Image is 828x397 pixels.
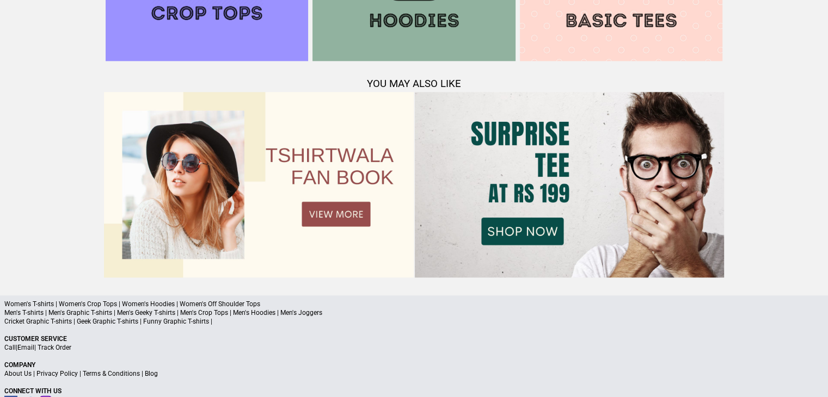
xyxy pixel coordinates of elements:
[4,317,824,326] p: Cricket Graphic T-shirts | Geek Graphic T-shirts | Funny Graphic T-shirts |
[4,361,824,369] p: Company
[83,370,140,377] a: Terms & Conditions
[4,343,824,352] p: | |
[145,370,158,377] a: Blog
[4,344,16,351] a: Call
[4,370,32,377] a: About Us
[4,308,824,317] p: Men's T-shirts | Men's Graphic T-shirts | Men's Geeky T-shirts | Men's Crop Tops | Men's Hoodies ...
[36,370,78,377] a: Privacy Policy
[4,300,824,308] p: Women's T-shirts | Women's Crop Tops | Women's Hoodies | Women's Off Shoulder Tops
[4,387,824,395] p: Connect With Us
[4,334,824,343] p: Customer Service
[17,344,34,351] a: Email
[4,369,824,378] p: | | |
[367,78,461,90] span: YOU MAY ALSO LIKE
[38,344,71,351] a: Track Order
